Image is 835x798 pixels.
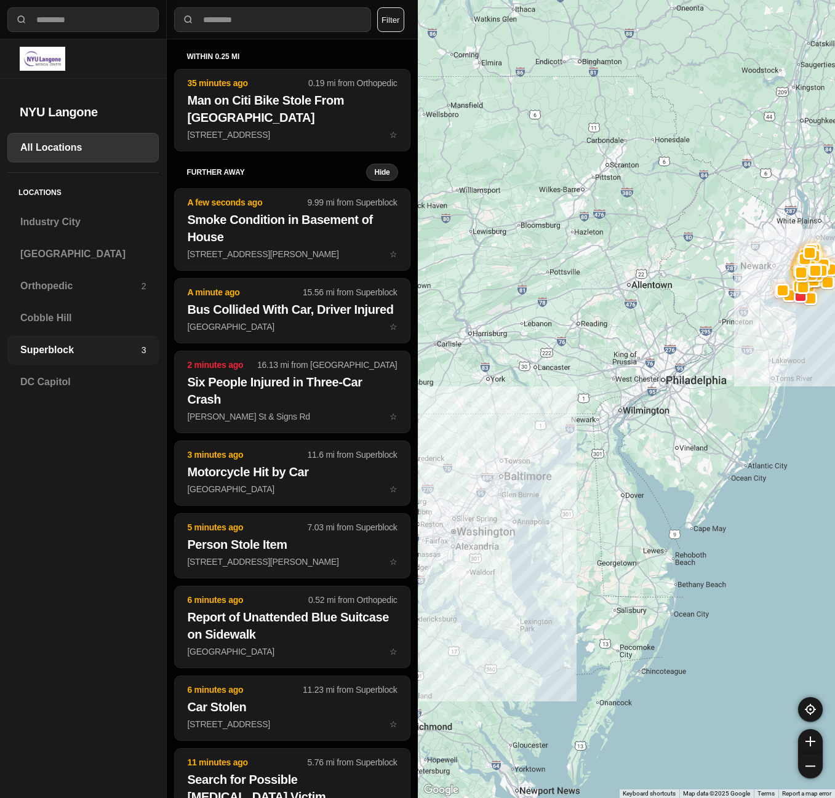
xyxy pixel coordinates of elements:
button: 6 minutes ago0.52 mi from OrthopedicReport of Unattended Blue Suitcase on Sidewalk[GEOGRAPHIC_DAT... [174,586,410,668]
button: zoom-out [798,754,823,778]
p: 9.99 mi from Superblock [308,196,398,209]
img: zoom-in [805,736,815,746]
h5: Locations [7,173,159,207]
button: 6 minutes ago11.23 mi from SuperblockCar Stolen[STREET_ADDRESS]star [174,676,410,741]
h2: NYU Langone [20,103,146,121]
span: Map data ©2025 Google [683,790,750,797]
p: [GEOGRAPHIC_DATA] [187,483,397,495]
a: 6 minutes ago0.52 mi from OrthopedicReport of Unattended Blue Suitcase on Sidewalk[GEOGRAPHIC_DAT... [174,646,410,656]
span: star [390,130,398,140]
p: 11 minutes ago [187,756,307,768]
a: Report a map error [782,790,831,797]
h2: Person Stole Item [187,536,397,553]
p: 2 minutes ago [187,359,257,371]
span: star [390,719,398,729]
h2: Report of Unattended Blue Suitcase on Sidewalk [187,608,397,643]
img: recenter [805,704,816,715]
p: [STREET_ADDRESS][PERSON_NAME] [187,248,397,260]
h5: within 0.25 mi [186,52,398,62]
h3: Industry City [20,215,146,229]
a: 5 minutes ago7.03 mi from SuperblockPerson Stole Item[STREET_ADDRESS][PERSON_NAME]star [174,556,410,567]
p: [PERSON_NAME] St & Signs Rd [187,410,397,423]
a: A minute ago15.56 mi from SuperblockBus Collided With Car, Driver Injured[GEOGRAPHIC_DATA]star [174,321,410,332]
p: 5 minutes ago [187,521,307,533]
span: star [390,484,398,494]
button: 35 minutes ago0.19 mi from OrthopedicMan on Citi Bike Stole From [GEOGRAPHIC_DATA][STREET_ADDRESS... [174,69,410,151]
button: 3 minutes ago11.6 mi from SuperblockMotorcycle Hit by Car[GEOGRAPHIC_DATA]star [174,441,410,506]
h5: further away [186,167,366,177]
p: 7.03 mi from Superblock [308,521,398,533]
span: star [390,647,398,656]
a: Open this area in Google Maps (opens a new window) [421,782,461,798]
p: [GEOGRAPHIC_DATA] [187,645,397,658]
a: 3 minutes ago11.6 mi from SuperblockMotorcycle Hit by Car[GEOGRAPHIC_DATA]star [174,484,410,494]
p: 3 minutes ago [187,449,307,461]
button: zoom-in [798,729,823,754]
a: All Locations [7,133,159,162]
span: star [390,322,398,332]
small: Hide [374,167,390,177]
h3: DC Capitol [20,375,146,389]
h2: Motorcycle Hit by Car [187,463,397,481]
p: 16.13 mi from [GEOGRAPHIC_DATA] [257,359,397,371]
p: 0.52 mi from Orthopedic [308,594,397,606]
a: Industry City [7,207,159,237]
a: 2 minutes ago16.13 mi from [GEOGRAPHIC_DATA]Six People Injured in Three-Car Crash[PERSON_NAME] St... [174,411,410,421]
button: Hide [366,164,398,181]
p: 11.23 mi from Superblock [303,684,398,696]
button: Keyboard shortcuts [623,789,676,798]
h3: Orthopedic [20,279,142,293]
p: 11.6 mi from Superblock [308,449,398,461]
a: 35 minutes ago0.19 mi from OrthopedicMan on Citi Bike Stole From [GEOGRAPHIC_DATA][STREET_ADDRESS... [174,129,410,140]
h2: Car Stolen [187,698,397,716]
button: A minute ago15.56 mi from SuperblockBus Collided With Car, Driver Injured[GEOGRAPHIC_DATA]star [174,278,410,343]
p: 6 minutes ago [187,684,303,696]
span: star [390,412,398,421]
p: 6 minutes ago [187,594,308,606]
p: 2 [142,280,146,292]
img: Google [421,782,461,798]
h3: [GEOGRAPHIC_DATA] [20,247,146,261]
p: 5.76 mi from Superblock [308,756,398,768]
a: 6 minutes ago11.23 mi from SuperblockCar Stolen[STREET_ADDRESS]star [174,719,410,729]
a: [GEOGRAPHIC_DATA] [7,239,159,269]
p: 0.19 mi from Orthopedic [308,77,397,89]
h2: Bus Collided With Car, Driver Injured [187,301,397,318]
h2: Smoke Condition in Basement of House [187,211,397,245]
a: DC Capitol [7,367,159,397]
img: search [182,14,194,26]
p: A minute ago [187,286,303,298]
a: Terms [757,790,775,797]
p: A few seconds ago [187,196,307,209]
a: Orthopedic2 [7,271,159,301]
button: 2 minutes ago16.13 mi from [GEOGRAPHIC_DATA]Six People Injured in Three-Car Crash[PERSON_NAME] St... [174,351,410,433]
p: 3 [142,344,146,356]
a: Cobble Hill [7,303,159,333]
a: Superblock3 [7,335,159,365]
h3: Superblock [20,343,142,357]
button: recenter [798,697,823,722]
p: [STREET_ADDRESS][PERSON_NAME] [187,556,397,568]
p: [STREET_ADDRESS] [187,129,397,141]
button: 5 minutes ago7.03 mi from SuperblockPerson Stole Item[STREET_ADDRESS][PERSON_NAME]star [174,513,410,578]
p: [STREET_ADDRESS] [187,718,397,730]
p: 35 minutes ago [187,77,308,89]
span: star [390,557,398,567]
img: logo [20,47,65,71]
h3: All Locations [20,140,146,155]
span: star [390,249,398,259]
h2: Man on Citi Bike Stole From [GEOGRAPHIC_DATA] [187,92,397,126]
p: [GEOGRAPHIC_DATA] [187,321,397,333]
img: zoom-out [805,761,815,771]
h3: Cobble Hill [20,311,146,325]
button: Filter [377,7,404,32]
a: A few seconds ago9.99 mi from SuperblockSmoke Condition in Basement of House[STREET_ADDRESS][PERS... [174,249,410,259]
button: A few seconds ago9.99 mi from SuperblockSmoke Condition in Basement of House[STREET_ADDRESS][PERS... [174,188,410,271]
img: search [15,14,28,26]
h2: Six People Injured in Three-Car Crash [187,373,397,408]
p: 15.56 mi from Superblock [303,286,398,298]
